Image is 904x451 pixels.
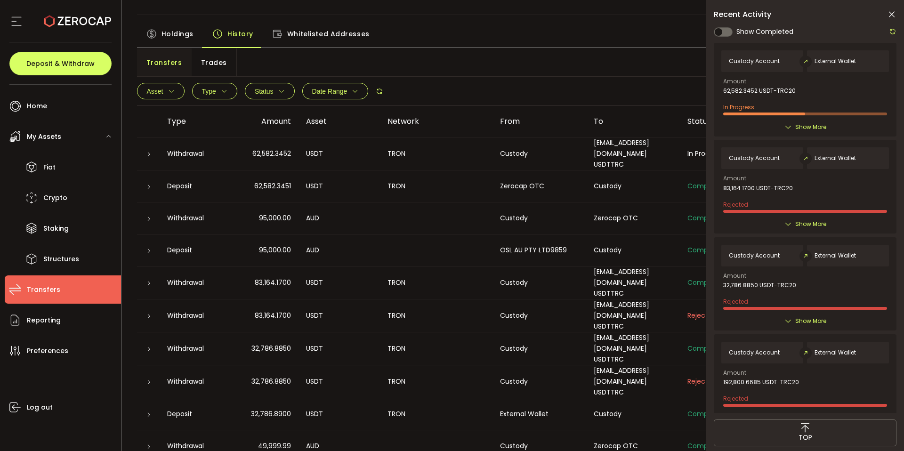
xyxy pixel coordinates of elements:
[43,252,79,266] span: Structures
[492,116,586,127] div: From
[27,130,61,144] span: My Assets
[586,332,680,365] div: [EMAIL_ADDRESS][DOMAIN_NAME] USDTTRC
[137,83,185,99] button: Asset
[202,88,216,95] span: Type
[201,53,227,72] span: Trades
[586,137,680,170] div: [EMAIL_ADDRESS][DOMAIN_NAME] USDTTRC
[687,213,725,223] span: Completed
[380,181,492,192] div: TRON
[729,58,780,64] span: Custody Account
[795,219,826,229] span: Show More
[299,277,380,288] div: USDT
[492,343,586,354] div: Custody
[27,314,61,327] span: Reporting
[723,395,748,403] span: Rejected
[312,88,347,95] span: Date Range
[687,377,717,386] span: Rejected
[795,316,826,326] span: Show More
[492,213,586,224] div: Custody
[160,213,224,224] div: Withdrawal
[586,299,680,332] div: [EMAIL_ADDRESS][DOMAIN_NAME] USDTTRC
[723,273,746,279] span: Amount
[160,343,224,354] div: Withdrawal
[723,370,746,376] span: Amount
[687,149,723,158] span: In Progress
[43,161,56,174] span: Fiat
[723,176,746,181] span: Amount
[687,245,725,255] span: Completed
[723,201,748,209] span: Rejected
[680,116,761,127] div: Status
[380,376,492,387] div: TRON
[27,401,53,414] span: Log out
[9,52,112,75] button: Deposit & Withdraw
[723,79,746,84] span: Amount
[251,376,291,387] span: 32,786.8850
[259,213,291,224] span: 95,000.00
[687,409,725,419] span: Completed
[687,311,717,320] span: Rejected
[729,349,780,356] span: Custody Account
[160,277,224,288] div: Withdrawal
[160,310,224,321] div: Withdrawal
[255,310,291,321] span: 83,164.1700
[736,27,793,37] span: Show Completed
[492,277,586,288] div: Custody
[492,245,586,256] div: OSL AU PTY LTD9859
[43,191,67,205] span: Crypto
[27,344,68,358] span: Preferences
[27,283,60,297] span: Transfers
[299,343,380,354] div: USDT
[251,409,291,419] span: 32,786.8900
[492,310,586,321] div: Custody
[192,83,237,99] button: Type
[160,148,224,159] div: Withdrawal
[714,11,771,18] span: Recent Activity
[729,155,780,161] span: Custody Account
[492,409,586,419] div: External Wallet
[723,379,799,386] span: 192,800.6685 USDT-TRC20
[380,148,492,159] div: TRON
[146,53,182,72] span: Transfers
[251,343,291,354] span: 32,786.8850
[723,185,793,192] span: 83,164.1700 USDT-TRC20
[815,58,856,64] span: External Wallet
[729,252,780,259] span: Custody Account
[299,213,380,224] div: AUD
[380,409,492,419] div: TRON
[586,266,680,299] div: [EMAIL_ADDRESS][DOMAIN_NAME] USDTTRC
[586,116,680,127] div: To
[299,310,380,321] div: USDT
[380,343,492,354] div: TRON
[299,376,380,387] div: USDT
[723,282,796,289] span: 32,786.8850 USDT-TRC20
[687,181,725,191] span: Completed
[380,116,492,127] div: Network
[147,88,163,95] span: Asset
[792,349,904,451] iframe: Chat Widget
[259,245,291,256] span: 95,000.00
[299,245,380,256] div: AUD
[227,24,253,43] span: History
[299,148,380,159] div: USDT
[43,222,69,235] span: Staking
[27,99,47,113] span: Home
[723,103,754,111] span: In Progress
[245,83,295,99] button: Status
[687,278,725,287] span: Completed
[287,24,370,43] span: Whitelisted Addresses
[687,441,725,451] span: Completed
[252,148,291,159] span: 62,582.3452
[723,298,748,306] span: Rejected
[26,60,95,67] span: Deposit & Withdraw
[255,277,291,288] span: 83,164.1700
[586,213,680,224] div: Zerocap OTC
[160,245,224,256] div: Deposit
[380,277,492,288] div: TRON
[299,181,380,192] div: USDT
[586,409,680,419] div: Custody
[795,122,826,132] span: Show More
[160,409,224,419] div: Deposit
[586,181,680,192] div: Custody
